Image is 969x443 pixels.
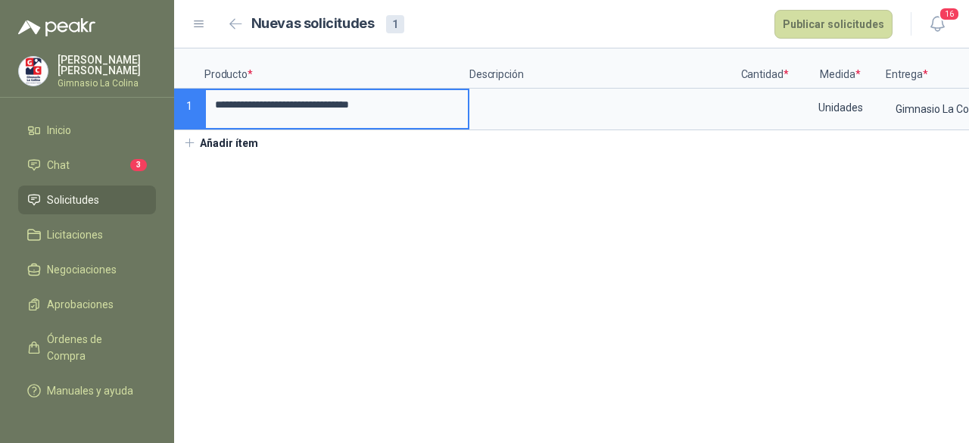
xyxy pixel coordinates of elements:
[47,382,133,399] span: Manuales y ayuda
[47,122,71,139] span: Inicio
[469,48,734,89] p: Descripción
[47,157,70,173] span: Chat
[386,15,404,33] div: 1
[18,220,156,249] a: Licitaciones
[19,57,48,86] img: Company Logo
[18,255,156,284] a: Negociaciones
[18,290,156,319] a: Aprobaciones
[47,331,142,364] span: Órdenes de Compra
[130,159,147,171] span: 3
[47,296,114,313] span: Aprobaciones
[174,89,204,130] p: 1
[18,18,95,36] img: Logo peakr
[47,192,99,208] span: Solicitudes
[251,13,375,35] h2: Nuevas solicitudes
[47,226,103,243] span: Licitaciones
[18,186,156,214] a: Solicitudes
[58,55,156,76] p: [PERSON_NAME] [PERSON_NAME]
[18,151,156,179] a: Chat3
[47,261,117,278] span: Negociaciones
[734,48,795,89] p: Cantidad
[924,11,951,38] button: 16
[204,48,469,89] p: Producto
[795,48,886,89] p: Medida
[18,116,156,145] a: Inicio
[796,90,884,125] div: Unidades
[939,7,960,21] span: 16
[18,376,156,405] a: Manuales y ayuda
[774,10,893,39] button: Publicar solicitudes
[174,130,267,156] button: Añadir ítem
[18,325,156,370] a: Órdenes de Compra
[58,79,156,88] p: Gimnasio La Colina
